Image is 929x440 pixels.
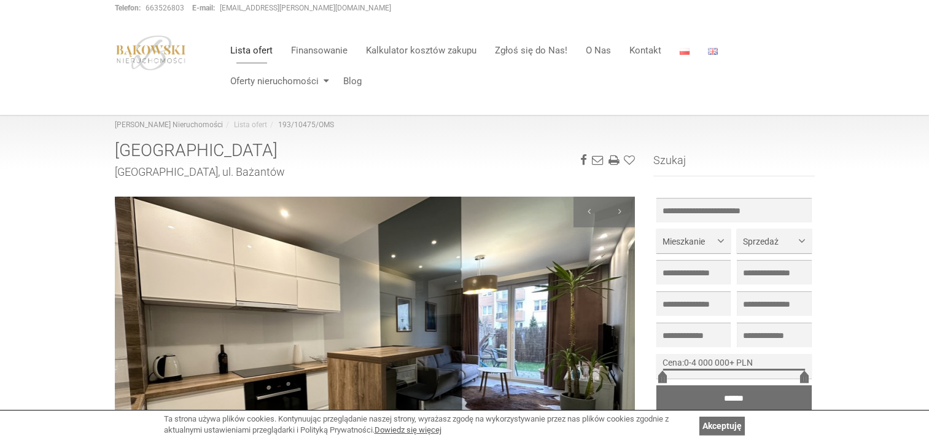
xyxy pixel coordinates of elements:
[663,358,684,367] span: Cena:
[743,235,796,248] span: Sprzedaż
[115,166,636,178] h2: [GEOGRAPHIC_DATA], ul. Bażantów
[115,35,187,71] img: logo
[220,4,391,12] a: [EMAIL_ADDRESS][PERSON_NAME][DOMAIN_NAME]
[115,4,141,12] strong: Telefon:
[334,69,362,93] a: Blog
[656,229,731,253] button: Mieszkanie
[656,354,812,379] div: -
[708,48,718,55] img: English
[223,120,267,130] li: Lista ofert
[357,38,486,63] a: Kalkulator kosztów zakupu
[115,141,636,160] h1: [GEOGRAPHIC_DATA]
[620,38,671,63] a: Kontakt
[375,425,441,434] a: Dowiedz się więcej
[278,120,334,129] a: 193/10475/OMS
[486,38,577,63] a: Zgłoś się do Nas!
[684,358,689,367] span: 0
[577,38,620,63] a: O Nas
[115,120,223,129] a: [PERSON_NAME] Nieruchomości
[663,235,715,248] span: Mieszkanie
[680,48,690,55] img: Polski
[691,358,753,367] span: 4 000 000+ PLN
[146,4,184,12] a: 663526803
[221,69,334,93] a: Oferty nieruchomości
[282,38,357,63] a: Finansowanie
[164,414,693,436] div: Ta strona używa plików cookies. Kontynuując przeglądanie naszej strony, wyrażasz zgodę na wykorzy...
[192,4,215,12] strong: E-mail:
[737,229,811,253] button: Sprzedaż
[653,154,815,176] h3: Szukaj
[221,38,282,63] a: Lista ofert
[699,417,745,435] a: Akceptuję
